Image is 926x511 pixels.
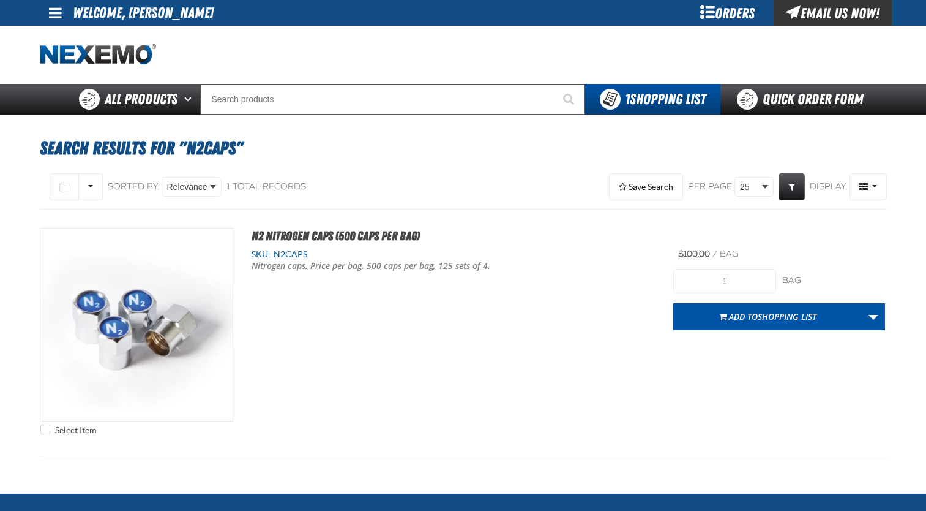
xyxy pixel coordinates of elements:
[226,181,306,193] div: 1 total records
[252,260,494,272] p: Nitrogen caps. Price per bag, 500 caps per bag, 125 sets of 4.
[167,181,207,194] span: Relevance
[252,229,420,243] a: N2 Nitrogen Caps (500 caps per bag)
[40,229,233,421] : View Details of the N2 Nitrogen Caps (500 caps per bag)
[180,84,200,115] button: Open All Products pages
[40,425,50,434] input: Select Item
[782,275,885,287] div: bag
[271,249,307,259] span: N2CAPS
[108,181,160,192] span: Sorted By:
[40,44,156,66] a: Home
[625,91,630,108] strong: 1
[673,269,776,293] input: Product Quantity
[673,303,862,330] button: Add toShopping List
[105,88,177,110] span: All Products
[720,84,886,115] a: Quick Order Form
[554,84,585,115] button: Start Searching
[850,174,886,200] span: Product Grid Views Toolbar
[40,44,156,66] img: Nexemo logo
[729,311,816,322] span: Add to
[740,181,760,194] span: 25
[720,249,739,259] span: bag
[200,84,585,115] input: Search
[849,173,887,200] button: Product Grid Views Toolbar
[810,181,848,192] span: Display:
[629,182,673,192] span: Save Search
[585,84,720,115] button: You have 1 Shopping List. Open to view details
[40,132,887,165] h1: Search Results for "n2caps"
[758,311,816,322] span: Shopping List
[688,181,734,193] span: Per page:
[862,303,885,330] a: More Actions
[678,249,710,259] span: $100.00
[609,173,683,200] button: Expand or Collapse Saved Search drop-down to save a search query
[779,173,805,200] a: Expand or Collapse Grid Filters
[712,249,717,259] span: /
[252,249,655,260] div: SKU:
[625,91,706,108] span: Shopping List
[40,229,233,421] img: N2 Nitrogen Caps (500 caps per bag)
[78,173,103,200] button: Rows selection options
[40,425,96,436] label: Select Item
